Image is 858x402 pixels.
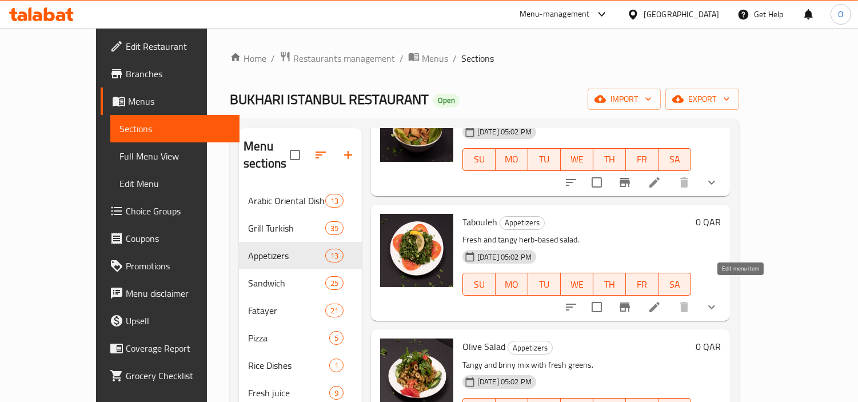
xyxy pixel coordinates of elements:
[422,51,448,65] span: Menus
[126,67,230,81] span: Branches
[325,276,344,290] div: items
[380,214,453,287] img: Tabouleh
[533,151,556,168] span: TU
[101,362,240,389] a: Grocery Checklist
[126,369,230,383] span: Grocery Checklist
[468,151,491,168] span: SU
[126,39,230,53] span: Edit Restaurant
[239,214,362,242] div: Grill Turkish35
[101,60,240,87] a: Branches
[453,51,457,65] li: /
[598,151,621,168] span: TH
[101,33,240,60] a: Edit Restaurant
[239,297,362,324] div: Fatayer21
[533,276,556,293] span: TU
[698,293,725,321] button: show more
[330,333,343,344] span: 5
[128,94,230,108] span: Menus
[400,51,404,65] li: /
[326,278,343,289] span: 25
[675,92,730,106] span: export
[244,138,290,172] h2: Menu sections
[671,293,698,321] button: delete
[557,293,585,321] button: sort-choices
[648,176,661,189] a: Edit menu item
[330,388,343,399] span: 9
[248,276,325,290] span: Sandwich
[500,276,524,293] span: MO
[293,51,395,65] span: Restaurants management
[500,216,544,229] span: Appetizers
[496,273,528,296] button: MO
[248,386,329,400] span: Fresh juice
[126,204,230,218] span: Choice Groups
[126,259,230,273] span: Promotions
[462,213,497,230] span: Tabouleh
[271,51,275,65] li: /
[101,225,240,252] a: Coupons
[462,273,496,296] button: SU
[433,94,460,108] div: Open
[334,141,362,169] button: Add section
[597,92,652,106] span: import
[230,86,429,112] span: BUKHARI ISTANBUL RESTAURANT
[659,273,691,296] button: SA
[705,300,719,314] svg: Show Choices
[611,169,638,196] button: Branch-specific-item
[248,304,325,317] div: Fatayer
[239,269,362,297] div: Sandwich25
[585,295,609,319] span: Select to update
[330,360,343,371] span: 1
[500,151,524,168] span: MO
[671,169,698,196] button: delete
[461,51,494,65] span: Sections
[329,386,344,400] div: items
[126,314,230,328] span: Upsell
[462,338,505,355] span: Olive Salad
[248,359,329,372] span: Rice Dishes
[101,252,240,280] a: Promotions
[329,331,344,345] div: items
[126,341,230,355] span: Coverage Report
[696,339,721,355] h6: 0 QAR
[528,148,561,171] button: TU
[496,148,528,171] button: MO
[326,305,343,316] span: 21
[325,194,344,208] div: items
[239,352,362,379] div: Rice Dishes1
[528,273,561,296] button: TU
[101,87,240,115] a: Menus
[326,223,343,234] span: 35
[462,358,691,372] p: Tangy and briny mix with fresh greens.
[473,252,536,262] span: [DATE] 05:02 PM
[248,331,329,345] span: Pizza
[626,148,659,171] button: FR
[508,341,552,355] span: Appetizers
[659,148,691,171] button: SA
[248,249,325,262] span: Appetizers
[500,216,545,230] div: Appetizers
[110,142,240,170] a: Full Menu View
[119,122,230,136] span: Sections
[280,51,395,66] a: Restaurants management
[468,276,491,293] span: SU
[239,324,362,352] div: Pizza5
[473,126,536,137] span: [DATE] 05:02 PM
[248,221,325,235] span: Grill Turkish
[663,276,687,293] span: SA
[473,376,536,387] span: [DATE] 05:02 PM
[561,273,593,296] button: WE
[325,249,344,262] div: items
[126,286,230,300] span: Menu disclaimer
[119,149,230,163] span: Full Menu View
[838,8,843,21] span: O
[626,273,659,296] button: FR
[593,148,626,171] button: TH
[644,8,719,21] div: [GEOGRAPHIC_DATA]
[329,359,344,372] div: items
[565,151,589,168] span: WE
[230,51,266,65] a: Home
